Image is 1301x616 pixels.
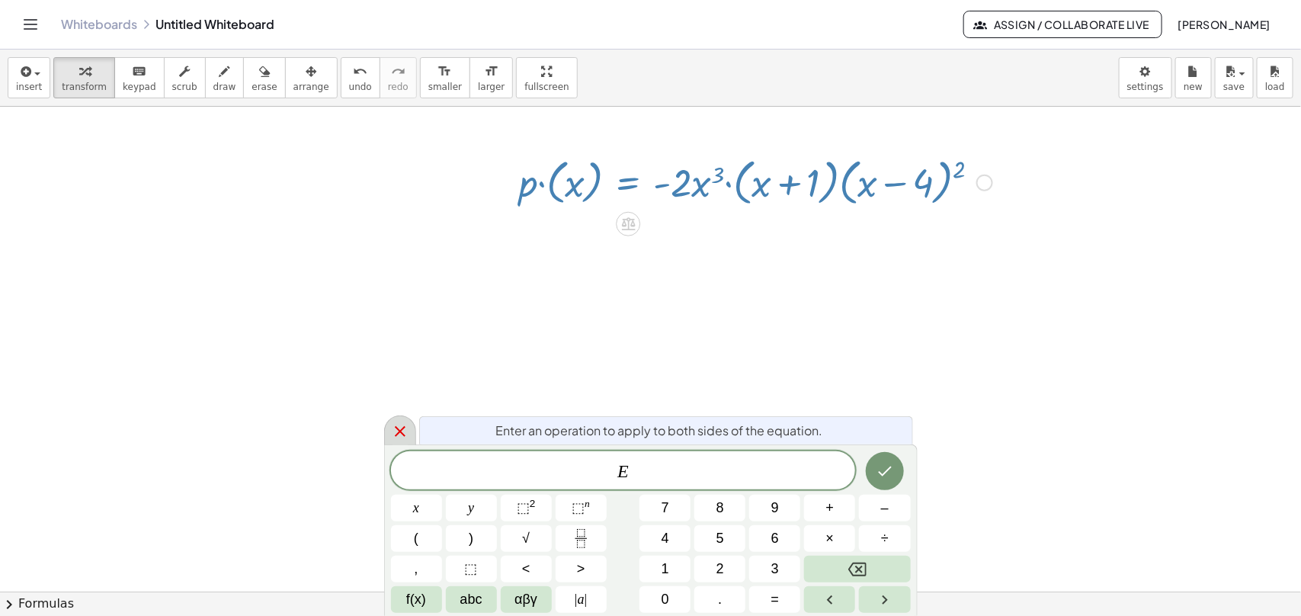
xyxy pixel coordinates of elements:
span: 4 [662,528,669,549]
button: Superscript [556,495,607,521]
span: undo [349,82,372,92]
span: fullscreen [524,82,569,92]
span: | [575,592,578,607]
span: × [826,528,835,549]
button: Absolute value [556,586,607,613]
button: Less than [501,556,552,582]
i: undo [353,63,367,81]
button: 1 [639,556,691,582]
span: ⬚ [465,559,478,579]
button: y [446,495,497,521]
var: E [617,461,629,481]
button: 6 [749,525,800,552]
button: insert [8,57,50,98]
button: x [391,495,442,521]
i: keyboard [132,63,146,81]
button: Squared [501,495,552,521]
span: < [522,559,530,579]
span: scrub [172,82,197,92]
div: Apply the same math to both sides of the equation [616,212,640,236]
button: Equals [749,586,800,613]
button: redoredo [380,57,417,98]
button: 9 [749,495,800,521]
span: ⬚ [572,500,585,515]
span: y [468,498,474,518]
i: format_size [484,63,498,81]
span: 5 [716,528,724,549]
span: insert [16,82,42,92]
sup: n [585,498,590,509]
button: 2 [694,556,745,582]
button: ( [391,525,442,552]
span: 8 [716,498,724,518]
span: smaller [428,82,462,92]
span: – [881,498,889,518]
span: > [577,559,585,579]
span: 9 [771,498,779,518]
button: undoundo [341,57,380,98]
span: settings [1127,82,1164,92]
i: format_size [437,63,452,81]
span: ÷ [881,528,889,549]
span: √ [522,528,530,549]
button: scrub [164,57,206,98]
span: transform [62,82,107,92]
span: larger [478,82,505,92]
button: 4 [639,525,691,552]
span: 7 [662,498,669,518]
span: Assign / Collaborate Live [976,18,1149,31]
span: x [413,498,419,518]
button: . [694,586,745,613]
span: 3 [771,559,779,579]
span: arrange [293,82,329,92]
span: new [1184,82,1203,92]
button: settings [1119,57,1172,98]
span: keypad [123,82,156,92]
span: ( [414,528,418,549]
button: keyboardkeypad [114,57,165,98]
span: f(x) [406,589,426,610]
button: Placeholder [446,556,497,582]
button: Right arrow [859,586,910,613]
button: Square root [501,525,552,552]
button: Functions [391,586,442,613]
span: abc [460,589,482,610]
button: arrange [285,57,338,98]
button: 0 [639,586,691,613]
span: load [1265,82,1285,92]
span: + [826,498,835,518]
span: draw [213,82,236,92]
span: , [415,559,418,579]
span: erase [252,82,277,92]
button: draw [205,57,245,98]
button: Left arrow [804,586,855,613]
button: 3 [749,556,800,582]
button: Greek alphabet [501,586,552,613]
i: redo [391,63,405,81]
span: save [1223,82,1245,92]
button: Fraction [556,525,607,552]
button: , [391,556,442,582]
button: 8 [694,495,745,521]
button: transform [53,57,115,98]
span: a [575,589,587,610]
span: 1 [662,559,669,579]
button: erase [243,57,285,98]
sup: 2 [530,498,536,509]
button: 5 [694,525,745,552]
span: αβγ [514,589,537,610]
button: [PERSON_NAME] [1165,11,1283,38]
button: new [1175,57,1212,98]
span: redo [388,82,409,92]
span: Enter an operation to apply to both sides of the equation. [496,422,823,440]
span: 6 [771,528,779,549]
button: load [1257,57,1293,98]
button: Done [866,452,904,490]
button: Plus [804,495,855,521]
button: fullscreen [516,57,577,98]
button: Minus [859,495,910,521]
button: Backspace [804,556,910,582]
button: save [1215,57,1254,98]
span: [PERSON_NAME] [1178,18,1271,31]
button: 7 [639,495,691,521]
